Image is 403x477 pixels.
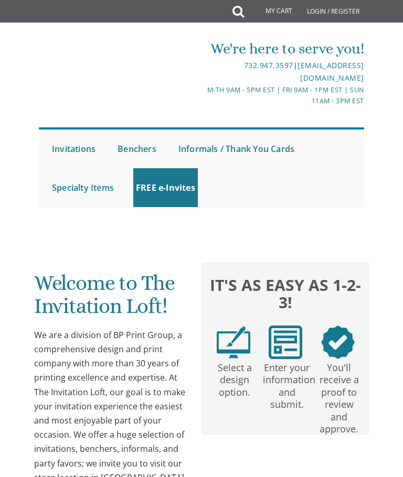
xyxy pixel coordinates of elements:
[202,59,364,84] div: |
[315,359,363,435] p: You'll receive a proof to review and approve.
[133,168,198,207] a: FREE e-Invites
[207,275,364,312] h2: It's as easy as 1-2-3!
[210,359,259,398] p: Select a design option.
[176,129,297,168] a: Informals / Thank You Cards
[202,38,364,59] div: We're here to serve you!
[49,168,116,207] a: Specialty Items
[269,326,302,359] img: step2.png
[217,326,250,359] img: step1.png
[202,84,364,107] div: M-Th 9am - 5pm EST | Fri 9am - 1pm EST | Sun 11am - 3pm EST
[34,272,191,326] h1: Welcome to The Invitation Loft!
[263,359,311,410] p: Enter your information and submit.
[115,129,159,168] a: Benchers
[298,60,364,83] a: [EMAIL_ADDRESS][DOMAIN_NAME]
[49,129,98,168] a: Invitations
[244,60,293,70] a: 732.947.3597
[321,326,355,359] img: step3.png
[243,1,300,22] a: My Cart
